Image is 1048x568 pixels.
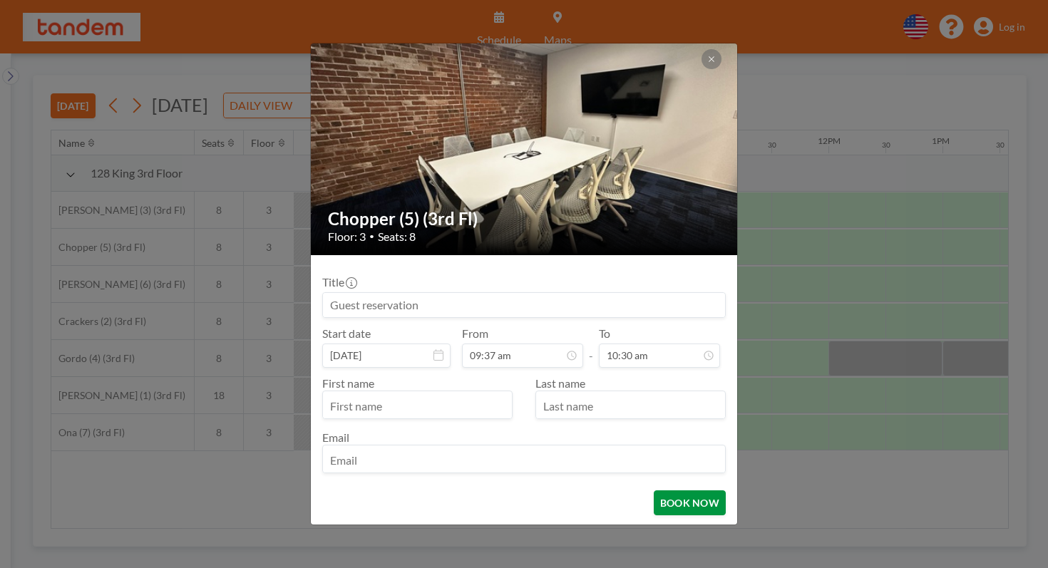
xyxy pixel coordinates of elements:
[322,376,374,390] label: First name
[589,331,593,363] span: -
[323,293,725,317] input: Guest reservation
[322,275,356,289] label: Title
[599,326,610,341] label: To
[369,231,374,242] span: •
[654,490,726,515] button: BOOK NOW
[536,394,725,418] input: Last name
[378,229,416,244] span: Seats: 8
[462,326,488,341] label: From
[322,326,371,341] label: Start date
[328,229,366,244] span: Floor: 3
[328,208,721,229] h2: Chopper (5) (3rd Fl)
[323,394,512,418] input: First name
[322,430,349,444] label: Email
[323,448,725,473] input: Email
[535,376,585,390] label: Last name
